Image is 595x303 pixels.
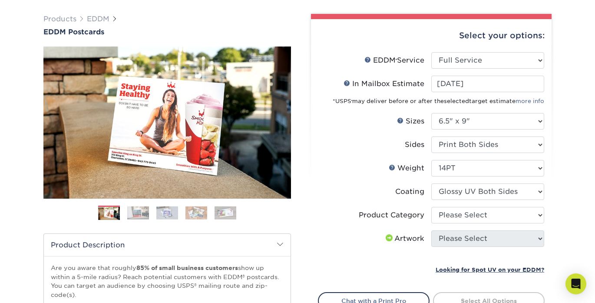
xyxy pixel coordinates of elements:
img: EDDM 05 [215,206,236,220]
img: EDDM 02 [127,206,149,220]
div: Weight [389,163,424,173]
div: Artwork [384,233,424,244]
span: EDDM Postcards [43,28,104,36]
input: Select Date [431,76,544,92]
img: EDDM 04 [185,206,207,220]
a: EDDM Postcards [43,28,291,36]
a: Products [43,15,76,23]
strong: 85% of small business customers [136,264,238,271]
small: Looking for Spot UV on your EDDM? [436,266,544,273]
div: Select your options: [318,19,545,52]
div: Sides [405,140,424,150]
img: EDDM 01 [98,206,120,221]
small: *USPS may deliver before or after the target estimate [333,98,544,104]
div: Sizes [397,116,424,127]
img: EDDM Postcards 01 [43,37,291,208]
h2: Product Description [44,234,291,256]
img: EDDM 03 [156,206,178,220]
a: more info [516,98,544,104]
div: Coating [395,186,424,197]
sup: ® [396,58,397,62]
div: Open Intercom Messenger [565,273,586,294]
a: Looking for Spot UV on your EDDM? [436,265,544,273]
div: EDDM Service [364,55,424,66]
span: selected [444,98,469,104]
a: EDDM [87,15,109,23]
div: In Mailbox Estimate [344,79,424,89]
div: Product Category [359,210,424,220]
